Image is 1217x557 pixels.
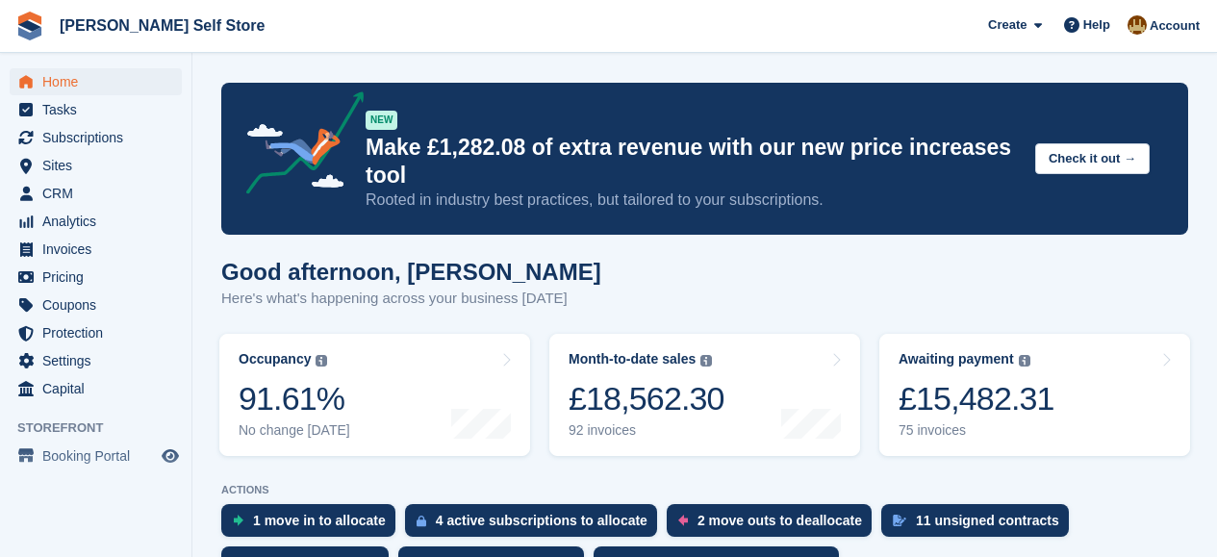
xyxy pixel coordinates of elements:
[899,351,1014,367] div: Awaiting payment
[1150,16,1200,36] span: Account
[10,443,182,469] a: menu
[569,422,724,439] div: 92 invoices
[42,347,158,374] span: Settings
[15,12,44,40] img: stora-icon-8386f47178a22dfd0bd8f6a31ec36ba5ce8667c1dd55bd0f319d3a0aa187defe.svg
[366,111,397,130] div: NEW
[405,504,667,546] a: 4 active subscriptions to allocate
[899,422,1054,439] div: 75 invoices
[1019,355,1030,367] img: icon-info-grey-7440780725fd019a000dd9b08b2336e03edf1995a4989e88bcd33f0948082b44.svg
[42,152,158,179] span: Sites
[10,68,182,95] a: menu
[1128,15,1147,35] img: Tom Kingston
[42,443,158,469] span: Booking Portal
[436,513,647,528] div: 4 active subscriptions to allocate
[221,504,405,546] a: 1 move in to allocate
[569,379,724,418] div: £18,562.30
[42,68,158,95] span: Home
[678,515,688,526] img: move_outs_to_deallocate_icon-f764333ba52eb49d3ac5e1228854f67142a1ed5810a6f6cc68b1a99e826820c5.svg
[42,291,158,318] span: Coupons
[52,10,272,41] a: [PERSON_NAME] Self Store
[10,291,182,318] a: menu
[316,355,327,367] img: icon-info-grey-7440780725fd019a000dd9b08b2336e03edf1995a4989e88bcd33f0948082b44.svg
[253,513,386,528] div: 1 move in to allocate
[916,513,1059,528] div: 11 unsigned contracts
[42,96,158,123] span: Tasks
[239,351,311,367] div: Occupancy
[159,444,182,468] a: Preview store
[239,422,350,439] div: No change [DATE]
[219,334,530,456] a: Occupancy 91.61% No change [DATE]
[10,347,182,374] a: menu
[893,515,906,526] img: contract_signature_icon-13c848040528278c33f63329250d36e43548de30e8caae1d1a13099fd9432cc5.svg
[366,190,1020,211] p: Rooted in industry best practices, but tailored to your subscriptions.
[221,484,1188,496] p: ACTIONS
[42,124,158,151] span: Subscriptions
[988,15,1027,35] span: Create
[239,379,350,418] div: 91.61%
[10,236,182,263] a: menu
[881,504,1078,546] a: 11 unsigned contracts
[879,334,1190,456] a: Awaiting payment £15,482.31 75 invoices
[366,134,1020,190] p: Make £1,282.08 of extra revenue with our new price increases tool
[10,124,182,151] a: menu
[700,355,712,367] img: icon-info-grey-7440780725fd019a000dd9b08b2336e03edf1995a4989e88bcd33f0948082b44.svg
[42,208,158,235] span: Analytics
[221,259,601,285] h1: Good afternoon, [PERSON_NAME]
[221,288,601,310] p: Here's what's happening across your business [DATE]
[42,236,158,263] span: Invoices
[10,152,182,179] a: menu
[10,319,182,346] a: menu
[42,375,158,402] span: Capital
[10,375,182,402] a: menu
[1035,143,1150,175] button: Check it out →
[899,379,1054,418] div: £15,482.31
[569,351,696,367] div: Month-to-date sales
[233,515,243,526] img: move_ins_to_allocate_icon-fdf77a2bb77ea45bf5b3d319d69a93e2d87916cf1d5bf7949dd705db3b84f3ca.svg
[230,91,365,201] img: price-adjustments-announcement-icon-8257ccfd72463d97f412b2fc003d46551f7dbcb40ab6d574587a9cd5c0d94...
[42,319,158,346] span: Protection
[667,504,881,546] a: 2 move outs to deallocate
[697,513,862,528] div: 2 move outs to deallocate
[549,334,860,456] a: Month-to-date sales £18,562.30 92 invoices
[1083,15,1110,35] span: Help
[10,264,182,291] a: menu
[42,180,158,207] span: CRM
[17,418,191,438] span: Storefront
[10,96,182,123] a: menu
[417,515,426,527] img: active_subscription_to_allocate_icon-d502201f5373d7db506a760aba3b589e785aa758c864c3986d89f69b8ff3...
[42,264,158,291] span: Pricing
[10,208,182,235] a: menu
[10,180,182,207] a: menu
